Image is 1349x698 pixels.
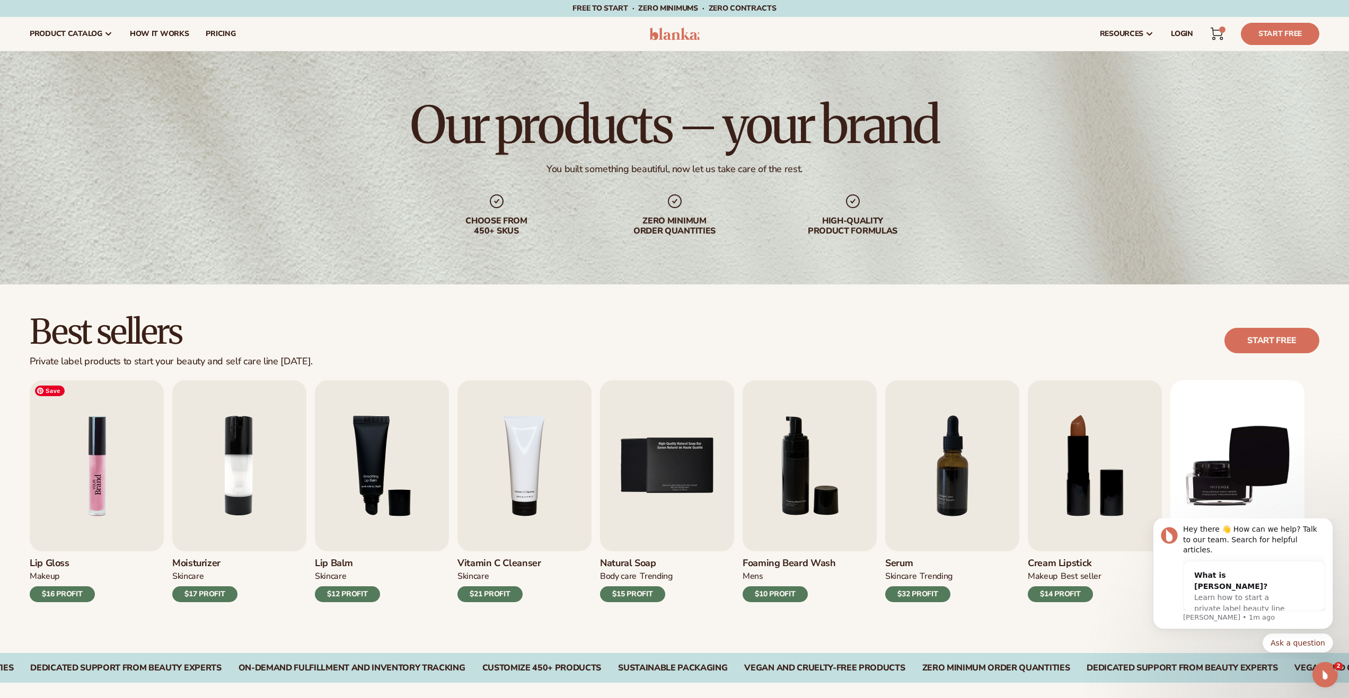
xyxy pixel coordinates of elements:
div: Quick reply options [16,115,196,134]
a: 6 / 9 [743,380,877,602]
span: How It Works [130,30,189,38]
div: $16 PROFIT [30,586,95,602]
span: Learn how to start a private label beauty line with [PERSON_NAME] [57,75,148,105]
h2: Best sellers [30,314,313,350]
img: logo [649,28,700,40]
a: 7 / 9 [885,380,1019,602]
a: resources [1091,17,1162,51]
div: $12 PROFIT [315,586,380,602]
div: $17 PROFIT [172,586,237,602]
div: VEGAN AND CRUELTY-FREE PRODUCTS [744,663,905,673]
div: What is [PERSON_NAME]?Learn how to start a private label beauty line with [PERSON_NAME] [47,43,166,115]
span: 2 [1334,662,1343,670]
h3: Vitamin C Cleanser [457,558,541,569]
h1: Our products – your brand [410,100,938,150]
a: pricing [197,17,244,51]
a: product catalog [21,17,121,51]
div: $32 PROFIT [885,586,950,602]
a: 8 / 9 [1028,380,1162,602]
h3: Lip Balm [315,558,380,569]
div: $10 PROFIT [743,586,808,602]
div: TRENDING [920,571,952,582]
span: 1 [1222,26,1222,33]
span: resources [1100,30,1143,38]
div: CUSTOMIZE 450+ PRODUCTS [482,663,602,673]
h3: Serum [885,558,953,569]
a: Start free [1224,328,1319,353]
span: pricing [206,30,235,38]
img: Profile image for Lee [24,8,41,25]
a: 1 / 9 [30,380,164,602]
span: Free to start · ZERO minimums · ZERO contracts [572,3,776,13]
iframe: Intercom live chat [1312,662,1338,687]
div: mens [743,571,763,582]
h3: Natural Soap [600,558,673,569]
h3: Cream Lipstick [1028,558,1101,569]
div: TRENDING [640,571,672,582]
div: BEST SELLER [1061,571,1101,582]
div: SKINCARE [315,571,346,582]
div: SUSTAINABLE PACKAGING [618,663,727,673]
h3: Moisturizer [172,558,237,569]
a: 5 / 9 [600,380,734,602]
div: SKINCARE [172,571,204,582]
div: MAKEUP [1028,571,1057,582]
p: Message from Lee, sent 1m ago [46,94,188,104]
div: On-Demand Fulfillment and Inventory Tracking [239,663,465,673]
div: BODY Care [600,571,637,582]
a: 2 / 9 [172,380,306,602]
div: SKINCARE [885,571,916,582]
button: Quick reply: Ask a question [126,115,196,134]
div: Private label products to start your beauty and self care line [DATE]. [30,356,313,368]
h3: Foaming beard wash [743,558,836,569]
a: 4 / 9 [457,380,592,602]
div: What is [PERSON_NAME]? [57,51,156,74]
div: ZERO MINIMUM ORDER QUANTITIES [922,663,1070,673]
a: How It Works [121,17,198,51]
span: Save [35,386,65,396]
div: $15 PROFIT [600,586,665,602]
div: $21 PROFIT [457,586,523,602]
div: Hey there 👋 How can we help? Talk to our team. Search for helpful articles. [46,6,188,37]
span: LOGIN [1171,30,1193,38]
span: product catalog [30,30,102,38]
a: LOGIN [1162,17,1202,51]
div: Choose from 450+ Skus [429,216,565,236]
img: Shopify Image 5 [30,380,164,551]
h3: Lip Gloss [30,558,95,569]
a: 3 / 9 [315,380,449,602]
div: Message content [46,6,188,93]
div: $14 PROFIT [1028,586,1093,602]
div: MAKEUP [30,571,59,582]
div: Dedicated Support From Beauty Experts [30,663,221,673]
a: Start Free [1241,23,1319,45]
div: Skincare [457,571,489,582]
div: High-quality product formulas [785,216,921,236]
iframe: Intercom notifications message [1137,518,1349,659]
div: DEDICATED SUPPORT FROM BEAUTY EXPERTS [1087,663,1277,673]
a: 9 / 9 [1170,380,1304,602]
div: You built something beautiful, now let us take care of the rest. [546,163,803,175]
div: Zero minimum order quantities [607,216,743,236]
